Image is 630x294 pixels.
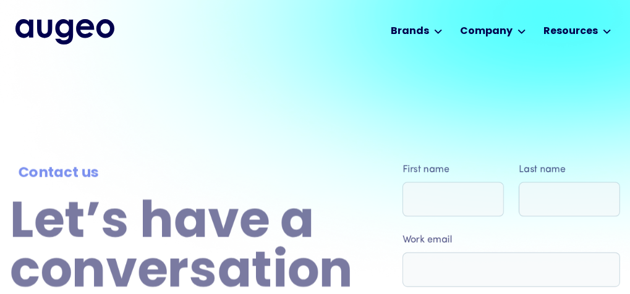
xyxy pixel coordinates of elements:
a: home [15,19,114,44]
div: Brands [391,24,429,39]
div: Contact us [19,162,345,183]
label: Last name [519,162,620,177]
div: Resources [543,24,598,39]
img: Augeo's full logo in midnight blue. [15,19,114,44]
label: First name [402,162,504,177]
div: Company [460,24,513,39]
label: Work email [402,233,620,248]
